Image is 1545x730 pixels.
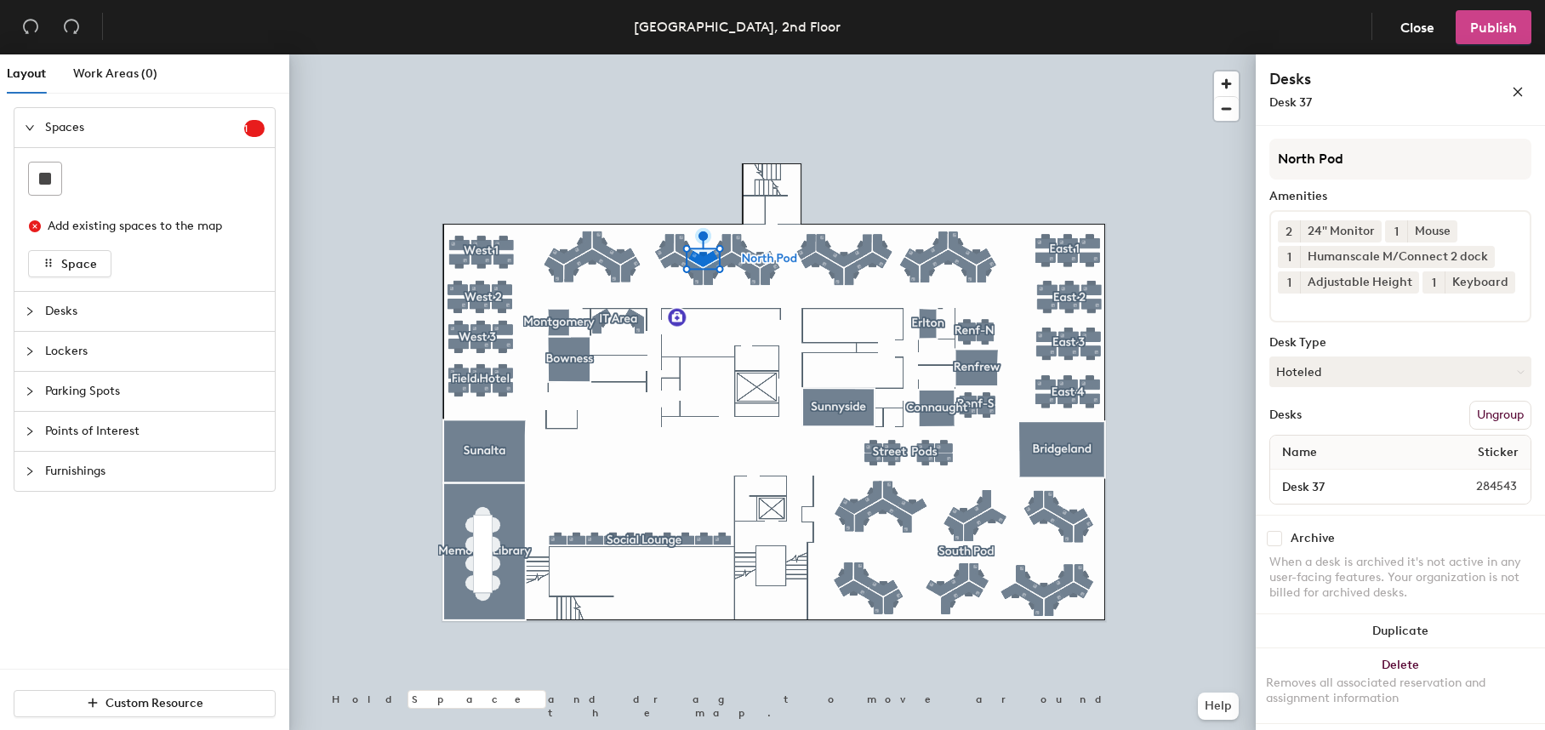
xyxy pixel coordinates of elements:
[73,66,157,81] span: Work Areas (0)
[7,66,46,81] span: Layout
[1278,271,1300,294] button: 1
[1269,555,1531,601] div: When a desk is archived it's not active in any user-facing features. Your organization is not bil...
[1198,693,1239,720] button: Help
[1394,223,1399,241] span: 1
[45,452,265,491] span: Furnishings
[1422,271,1445,294] button: 1
[1269,356,1531,387] button: Hoteled
[1266,676,1535,706] div: Removes all associated reservation and assignment information
[1470,20,1517,36] span: Publish
[1274,437,1326,468] span: Name
[45,292,265,331] span: Desks
[14,690,276,717] button: Custom Resource
[1287,274,1291,292] span: 1
[1300,220,1382,242] div: 24" Monitor
[1512,86,1524,98] span: close
[1278,220,1300,242] button: 2
[1469,401,1531,430] button: Ungroup
[1400,20,1434,36] span: Close
[1269,190,1531,203] div: Amenities
[634,16,841,37] div: [GEOGRAPHIC_DATA], 2nd Floor
[25,386,35,396] span: collapsed
[25,123,35,133] span: expanded
[25,306,35,317] span: collapsed
[105,696,203,710] span: Custom Resource
[1385,220,1407,242] button: 1
[1291,532,1335,545] div: Archive
[1469,437,1527,468] span: Sticker
[14,10,48,44] button: Undo (⌘ + Z)
[1269,95,1312,110] span: Desk 37
[1300,246,1495,268] div: Humanscale M/Connect 2 dock
[25,426,35,436] span: collapsed
[1286,223,1292,241] span: 2
[54,10,88,44] button: Redo (⌘ + ⇧ + Z)
[1432,274,1436,292] span: 1
[1435,477,1527,496] span: 284543
[1269,336,1531,350] div: Desk Type
[244,123,265,134] span: 1
[1269,68,1457,90] h4: Desks
[1274,475,1435,499] input: Unnamed desk
[45,412,265,451] span: Points of Interest
[244,120,265,137] sup: 1
[45,332,265,371] span: Lockers
[1386,10,1449,44] button: Close
[1287,248,1291,266] span: 1
[1445,271,1515,294] div: Keyboard
[45,108,244,147] span: Spaces
[1256,648,1545,723] button: DeleteRemoves all associated reservation and assignment information
[61,257,97,271] span: Space
[1300,271,1419,294] div: Adjustable Height
[29,220,41,232] span: close-circle
[48,217,250,236] div: Add existing spaces to the map
[22,18,39,35] span: undo
[1456,10,1531,44] button: Publish
[25,346,35,356] span: collapsed
[1269,408,1302,422] div: Desks
[1407,220,1457,242] div: Mouse
[28,250,111,277] button: Space
[1278,246,1300,268] button: 1
[25,466,35,476] span: collapsed
[1256,614,1545,648] button: Duplicate
[45,372,265,411] span: Parking Spots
